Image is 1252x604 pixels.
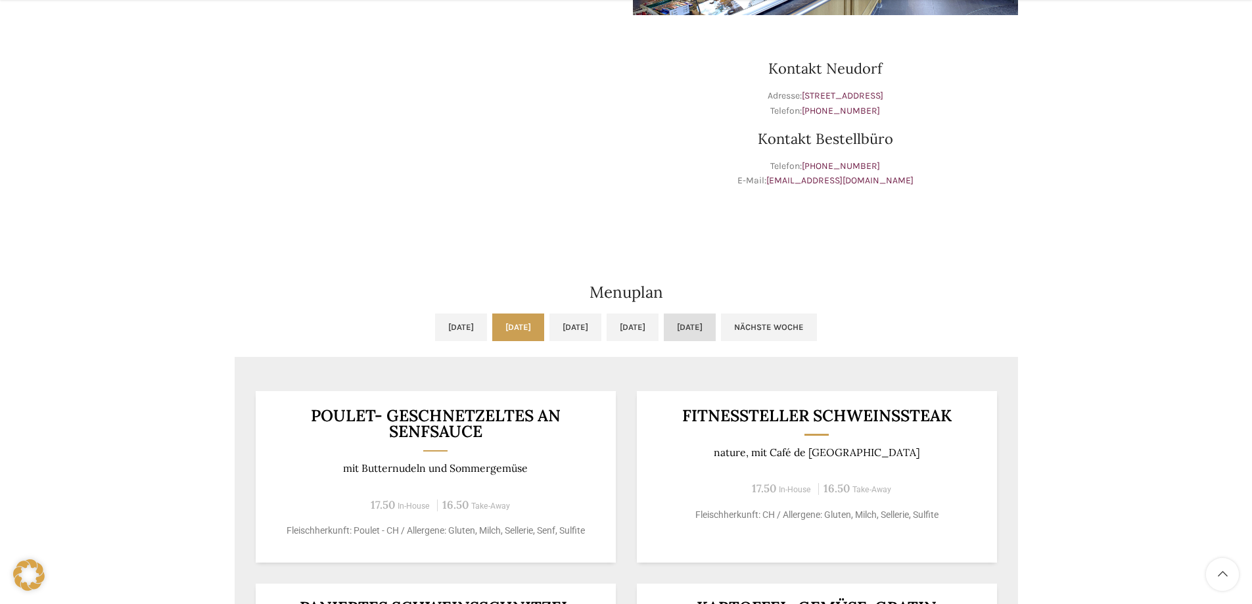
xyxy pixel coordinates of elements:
[802,105,880,116] a: [PHONE_NUMBER]
[607,314,659,341] a: [DATE]
[398,501,430,511] span: In-House
[802,90,883,101] a: [STREET_ADDRESS]
[633,89,1018,118] p: Adresse: Telefon:
[653,446,981,459] p: nature, mit Café de [GEOGRAPHIC_DATA]
[271,407,599,440] h3: Poulet- Geschnetzeltes an Senfsauce
[492,314,544,341] a: [DATE]
[752,481,776,496] span: 17.50
[371,498,395,512] span: 17.50
[435,314,487,341] a: [DATE]
[235,285,1018,300] h2: Menuplan
[633,159,1018,189] p: Telefon: E-Mail:
[653,508,981,522] p: Fleischherkunft: CH / Allergene: Gluten, Milch, Sellerie, Sulfite
[633,131,1018,146] h3: Kontakt Bestellbüro
[471,501,510,511] span: Take-Away
[766,175,914,186] a: [EMAIL_ADDRESS][DOMAIN_NAME]
[235,28,620,225] iframe: schwyter martinsbruggstrasse
[852,485,891,494] span: Take-Away
[271,462,599,475] p: mit Butternudeln und Sommergemüse
[779,485,811,494] span: In-House
[664,314,716,341] a: [DATE]
[823,481,850,496] span: 16.50
[633,61,1018,76] h3: Kontakt Neudorf
[721,314,817,341] a: Nächste Woche
[442,498,469,512] span: 16.50
[1206,558,1239,591] a: Scroll to top button
[271,524,599,538] p: Fleischherkunft: Poulet - CH / Allergene: Gluten, Milch, Sellerie, Senf, Sulfite
[653,407,981,424] h3: Fitnessteller Schweinssteak
[549,314,601,341] a: [DATE]
[802,160,880,172] a: [PHONE_NUMBER]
